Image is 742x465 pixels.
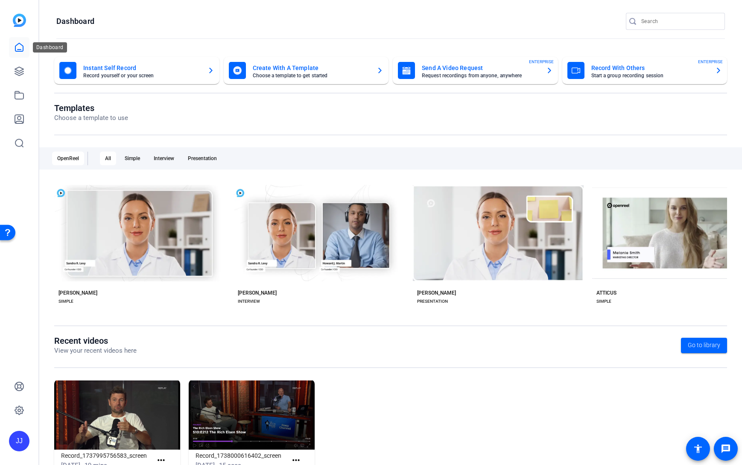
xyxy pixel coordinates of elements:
mat-card-title: Create With A Template [253,63,370,73]
mat-icon: message [721,444,731,454]
mat-card-subtitle: Start a group recording session [591,73,709,78]
span: Go to library [688,341,720,350]
img: Record_1738000616402_screen [189,380,315,450]
h1: Recent videos [54,336,137,346]
div: OpenReel [52,152,84,165]
button: Record With OthersStart a group recording sessionENTERPRISE [562,57,727,84]
div: Interview [149,152,179,165]
div: JJ [9,431,29,451]
div: Presentation [183,152,222,165]
mat-card-title: Send A Video Request [422,63,539,73]
input: Search [641,16,718,26]
a: Go to library [681,338,727,353]
div: All [100,152,116,165]
span: ENTERPRISE [529,58,554,65]
h1: Dashboard [56,16,94,26]
div: [PERSON_NAME] [417,290,456,296]
h1: Templates [54,103,128,113]
div: Dashboard [33,42,67,53]
h1: Record_1737995756583_screen [61,450,152,461]
mat-card-subtitle: Choose a template to get started [253,73,370,78]
div: INTERVIEW [238,298,260,305]
span: ENTERPRISE [698,58,723,65]
h1: Record_1738000616402_screen [196,450,287,461]
mat-card-title: Instant Self Record [83,63,201,73]
div: SIMPLE [58,298,73,305]
div: [PERSON_NAME] [58,290,97,296]
mat-icon: accessibility [693,444,703,454]
mat-card-subtitle: Request recordings from anyone, anywhere [422,73,539,78]
div: ATTICUS [596,290,616,296]
button: Instant Self RecordRecord yourself or your screen [54,57,219,84]
p: Choose a template to use [54,113,128,123]
mat-card-subtitle: Record yourself or your screen [83,73,201,78]
div: [PERSON_NAME] [238,290,277,296]
div: PRESENTATION [417,298,448,305]
img: blue-gradient.svg [13,14,26,27]
button: Create With A TemplateChoose a template to get started [224,57,389,84]
mat-card-title: Record With Others [591,63,709,73]
button: Send A Video RequestRequest recordings from anyone, anywhereENTERPRISE [393,57,558,84]
div: SIMPLE [596,298,611,305]
img: Record_1737995756583_screen [54,380,180,450]
p: View your recent videos here [54,346,137,356]
div: Simple [120,152,145,165]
